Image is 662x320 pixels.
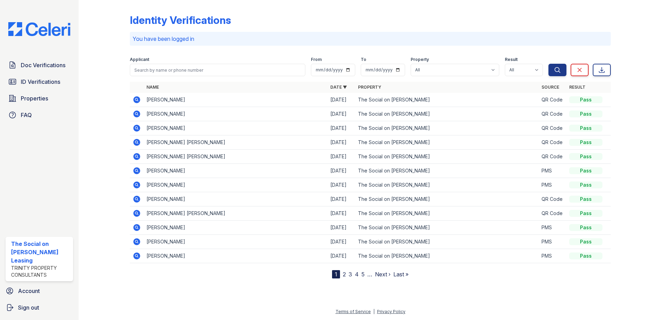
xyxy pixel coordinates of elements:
[355,235,539,249] td: The Social on [PERSON_NAME]
[6,75,73,89] a: ID Verifications
[144,249,328,263] td: [PERSON_NAME]
[355,271,359,278] a: 4
[328,235,355,249] td: [DATE]
[328,178,355,192] td: [DATE]
[539,93,566,107] td: QR Code
[6,58,73,72] a: Doc Verifications
[6,91,73,105] a: Properties
[539,121,566,135] td: QR Code
[539,164,566,178] td: PMS
[3,284,76,298] a: Account
[6,108,73,122] a: FAQ
[539,192,566,206] td: QR Code
[133,35,608,43] p: You have been logged in
[569,252,602,259] div: Pass
[569,224,602,231] div: Pass
[328,107,355,121] td: [DATE]
[539,206,566,221] td: QR Code
[355,249,539,263] td: The Social on [PERSON_NAME]
[21,94,48,103] span: Properties
[355,135,539,150] td: The Social on [PERSON_NAME]
[377,309,405,314] a: Privacy Policy
[358,85,381,90] a: Property
[311,57,322,62] label: From
[569,110,602,117] div: Pass
[328,206,355,221] td: [DATE]
[144,135,328,150] td: [PERSON_NAME] [PERSON_NAME]
[569,210,602,217] div: Pass
[144,192,328,206] td: [PERSON_NAME]
[144,206,328,221] td: [PERSON_NAME] [PERSON_NAME]
[375,271,391,278] a: Next ›
[328,192,355,206] td: [DATE]
[411,57,429,62] label: Property
[539,221,566,235] td: PMS
[21,61,65,69] span: Doc Verifications
[3,301,76,314] a: Sign out
[144,93,328,107] td: [PERSON_NAME]
[361,57,366,62] label: To
[144,221,328,235] td: [PERSON_NAME]
[328,93,355,107] td: [DATE]
[328,121,355,135] td: [DATE]
[355,192,539,206] td: The Social on [PERSON_NAME]
[539,135,566,150] td: QR Code
[144,178,328,192] td: [PERSON_NAME]
[21,111,32,119] span: FAQ
[539,107,566,121] td: QR Code
[18,303,39,312] span: Sign out
[361,271,365,278] a: 5
[130,14,231,26] div: Identity Verifications
[146,85,159,90] a: Name
[328,164,355,178] td: [DATE]
[539,249,566,263] td: PMS
[330,85,347,90] a: Date ▼
[349,271,352,278] a: 3
[569,181,602,188] div: Pass
[373,309,375,314] div: |
[144,121,328,135] td: [PERSON_NAME]
[328,135,355,150] td: [DATE]
[355,150,539,164] td: The Social on [PERSON_NAME]
[144,235,328,249] td: [PERSON_NAME]
[539,150,566,164] td: QR Code
[355,178,539,192] td: The Social on [PERSON_NAME]
[569,238,602,245] div: Pass
[332,270,340,278] div: 1
[144,164,328,178] td: [PERSON_NAME]
[3,22,76,36] img: CE_Logo_Blue-a8612792a0a2168367f1c8372b55b34899dd931a85d93a1a3d3e32e68fde9ad4.png
[328,249,355,263] td: [DATE]
[367,270,372,278] span: …
[11,240,70,265] div: The Social on [PERSON_NAME] Leasing
[355,206,539,221] td: The Social on [PERSON_NAME]
[542,85,559,90] a: Source
[144,150,328,164] td: [PERSON_NAME] [PERSON_NAME]
[355,93,539,107] td: The Social on [PERSON_NAME]
[11,265,70,278] div: Trinity Property Consultants
[505,57,518,62] label: Result
[343,271,346,278] a: 2
[539,178,566,192] td: PMS
[569,139,602,146] div: Pass
[569,85,585,90] a: Result
[355,221,539,235] td: The Social on [PERSON_NAME]
[18,287,40,295] span: Account
[130,64,305,76] input: Search by name or phone number
[539,235,566,249] td: PMS
[355,164,539,178] td: The Social on [PERSON_NAME]
[328,221,355,235] td: [DATE]
[130,57,149,62] label: Applicant
[569,167,602,174] div: Pass
[21,78,60,86] span: ID Verifications
[144,107,328,121] td: [PERSON_NAME]
[569,96,602,103] div: Pass
[328,150,355,164] td: [DATE]
[569,153,602,160] div: Pass
[355,107,539,121] td: The Social on [PERSON_NAME]
[355,121,539,135] td: The Social on [PERSON_NAME]
[336,309,371,314] a: Terms of Service
[569,196,602,203] div: Pass
[393,271,409,278] a: Last »
[569,125,602,132] div: Pass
